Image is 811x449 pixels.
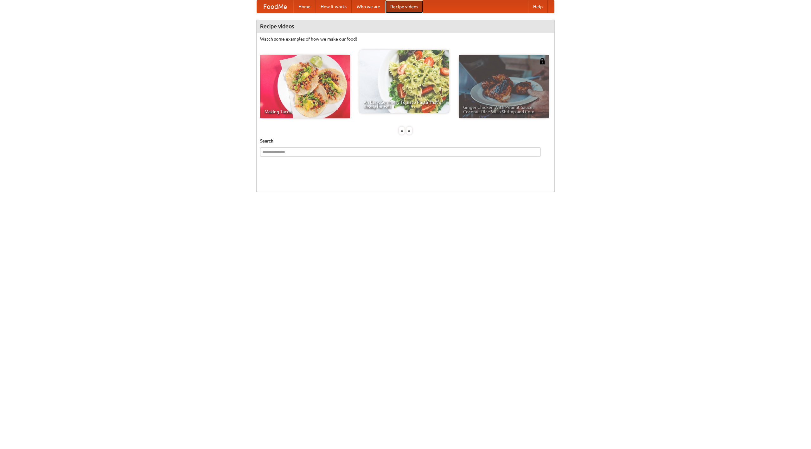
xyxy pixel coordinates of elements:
span: Making Tacos [265,109,346,114]
a: Making Tacos [260,55,350,118]
img: 483408.png [539,58,546,64]
a: Recipe videos [385,0,423,13]
a: Home [293,0,316,13]
a: Who we are [352,0,385,13]
div: » [406,127,412,135]
p: Watch some examples of how we make our food! [260,36,551,42]
a: FoodMe [257,0,293,13]
h4: Recipe videos [257,20,554,33]
a: Help [528,0,548,13]
span: An Easy, Summery Tomato Pasta That's Ready for Fall [364,100,445,109]
a: An Easy, Summery Tomato Pasta That's Ready for Fall [359,50,449,113]
div: « [399,127,405,135]
h5: Search [260,138,551,144]
a: How it works [316,0,352,13]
